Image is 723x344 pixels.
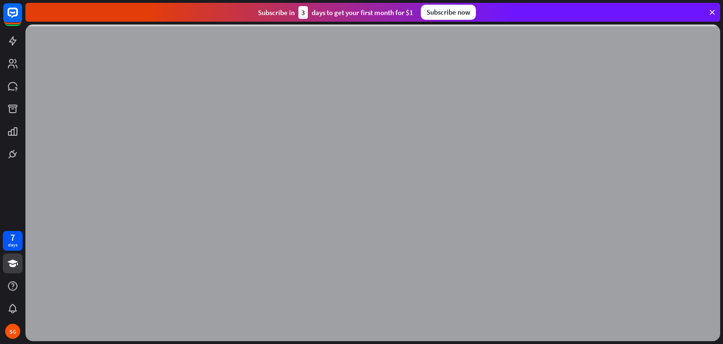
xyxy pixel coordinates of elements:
div: Subscribe in days to get your first month for $1 [258,6,413,19]
div: 3 [298,6,308,19]
div: Subscribe now [421,5,476,20]
a: 7 days [3,231,23,251]
div: days [8,242,17,248]
div: 7 [10,233,15,242]
div: SG [5,324,20,339]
